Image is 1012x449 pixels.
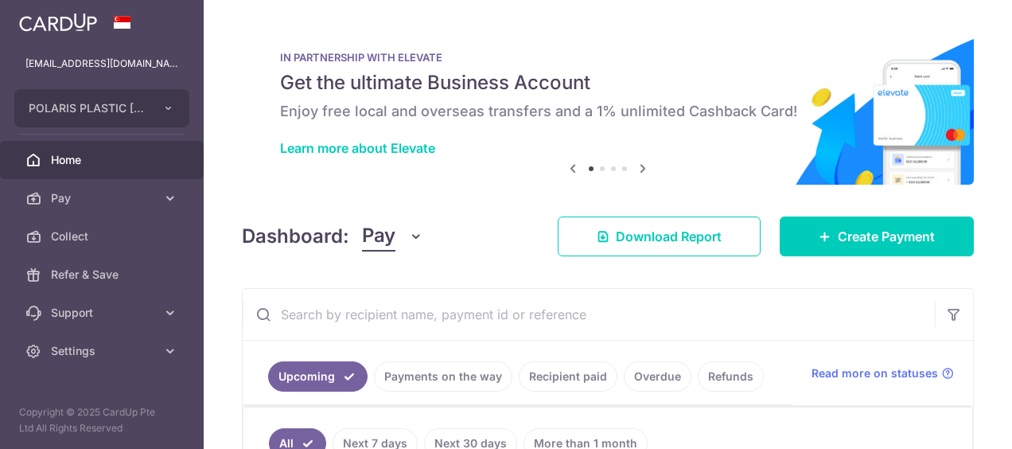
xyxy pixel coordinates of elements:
span: Support [51,305,156,321]
a: Payments on the way [374,361,512,392]
a: Read more on statuses [812,365,954,381]
a: Download Report [558,217,761,256]
img: CardUp [19,13,97,32]
span: POLARIS PLASTIC [MEDICAL_DATA] PTE. LTD. [29,100,146,116]
input: Search by recipient name, payment id or reference [243,289,935,340]
h4: Dashboard: [242,222,349,251]
h6: Enjoy free local and overseas transfers and a 1% unlimited Cashback Card! [280,102,936,121]
a: Create Payment [780,217,974,256]
span: Refer & Save [51,267,156,283]
p: [EMAIL_ADDRESS][DOMAIN_NAME] [25,56,178,72]
img: Renovation banner [242,25,974,185]
span: Home [51,152,156,168]
span: Create Payment [838,227,935,246]
button: POLARIS PLASTIC [MEDICAL_DATA] PTE. LTD. [14,89,189,127]
a: Overdue [624,361,691,392]
a: Learn more about Elevate [280,140,435,156]
span: Pay [51,190,156,206]
a: Recipient paid [519,361,617,392]
span: Collect [51,228,156,244]
span: Settings [51,343,156,359]
button: Pay [362,221,423,252]
span: Read more on statuses [812,365,938,381]
p: IN PARTNERSHIP WITH ELEVATE [280,51,936,64]
span: Pay [362,221,395,252]
span: Download Report [616,227,722,246]
h5: Get the ultimate Business Account [280,70,936,96]
a: Upcoming [268,361,368,392]
a: Refunds [698,361,764,392]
